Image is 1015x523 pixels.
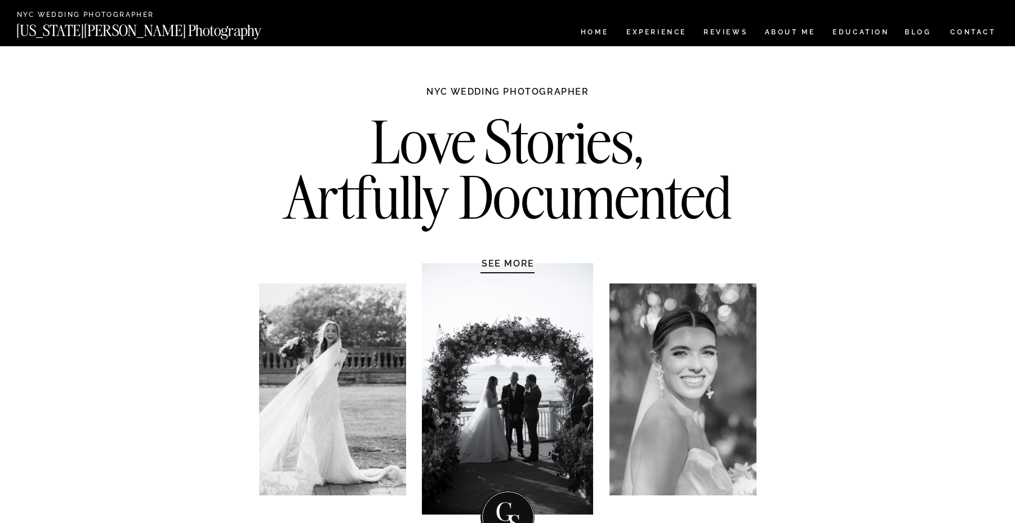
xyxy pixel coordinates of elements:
a: Experience [626,29,685,38]
a: ABOUT ME [764,29,816,38]
a: EDUCATION [831,29,891,38]
a: REVIEWS [704,29,746,38]
h2: Love Stories, Artfully Documented [271,114,744,233]
a: [US_STATE][PERSON_NAME] Photography [16,23,299,33]
a: CONTACT [950,26,996,38]
a: BLOG [905,29,932,38]
a: SEE MORE [455,258,562,269]
h1: NYC WEDDING PHOTOGRAPHER [402,86,613,108]
a: HOME [578,29,611,38]
a: NYC Wedding Photographer [17,11,186,20]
